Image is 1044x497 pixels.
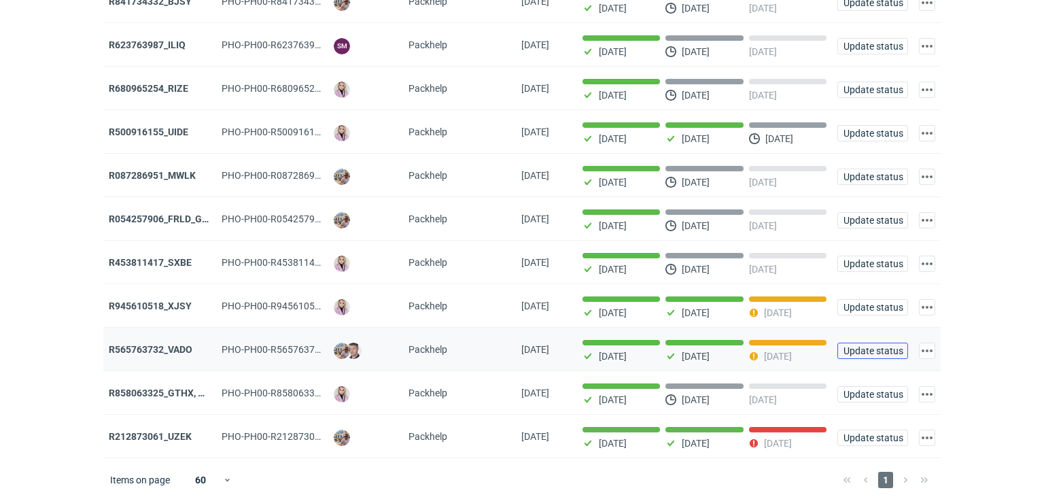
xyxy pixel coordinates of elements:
p: [DATE] [682,307,710,318]
img: Klaudia Wiśniewska [334,82,350,98]
p: [DATE] [682,46,710,57]
button: Update status [837,430,908,446]
span: Packhelp [408,213,447,224]
p: [DATE] [682,264,710,275]
img: Michał Palasek [334,169,350,185]
span: 26/08/2025 [521,431,549,442]
span: Packhelp [408,301,447,311]
span: PHO-PH00-R054257906_FRLD_GMZJ_SABM [222,213,413,224]
p: [DATE] [599,438,627,449]
a: R858063325_GTHX, NNPL, JAAG, JGXY, QTVD, WZHN, ITNR, EUMI [109,388,391,398]
span: Update status [843,85,902,95]
span: PHO-PH00-R212873061_UZEK [222,431,353,442]
span: 04/09/2025 [521,213,549,224]
button: Actions [919,82,935,98]
p: [DATE] [682,438,710,449]
span: 02/09/2025 [521,301,549,311]
p: [DATE] [765,133,793,144]
a: R054257906_FRLD_GMZJ_SABM [109,213,252,224]
p: [DATE] [682,133,710,144]
a: R945610518_XJSY [109,301,192,311]
p: [DATE] [749,394,777,405]
a: R680965254_RIZE [109,83,188,94]
a: R212873061_UZEK [109,431,192,442]
button: Update status [837,169,908,185]
span: Update status [843,303,902,312]
button: Update status [837,299,908,315]
img: Michał Palasek [334,212,350,228]
span: Items on page [110,473,170,487]
span: Packhelp [408,388,447,398]
button: Update status [837,82,908,98]
span: PHO-PH00-R453811417_SXBE [222,257,353,268]
span: Update status [843,128,902,138]
figcaption: SM [334,38,350,54]
p: [DATE] [682,90,710,101]
button: Update status [837,212,908,228]
span: 04/09/2025 [521,170,549,181]
span: 1 [878,472,893,488]
a: R623763987_ILIQ [109,39,186,50]
img: Klaudia Wiśniewska [334,256,350,272]
p: [DATE] [749,177,777,188]
a: R565763732_VADO [109,344,192,355]
span: 11/09/2025 [521,39,549,50]
span: PHO-PH00-R565763732_VADO [222,344,354,355]
p: [DATE] [682,394,710,405]
p: [DATE] [599,351,627,362]
p: [DATE] [682,3,710,14]
span: Packhelp [408,431,447,442]
p: [DATE] [749,46,777,57]
p: [DATE] [599,394,627,405]
span: PHO-PH00-R500916155_UIDE [222,126,350,137]
button: Actions [919,299,935,315]
span: Update status [843,172,902,182]
p: [DATE] [749,3,777,14]
img: Michał Palasek [334,343,350,359]
span: Update status [843,41,902,51]
span: Packhelp [408,39,447,50]
p: [DATE] [599,133,627,144]
p: [DATE] [682,177,710,188]
p: [DATE] [749,264,777,275]
span: 05/09/2025 [521,126,549,137]
div: 60 [179,470,223,490]
span: PHO-PH00-R680965254_RIZE [222,83,349,94]
button: Actions [919,212,935,228]
p: [DATE] [599,307,627,318]
a: R087286951_MWLK [109,170,196,181]
span: 27/08/2025 [521,388,549,398]
span: PHO-PH00-R945610518_XJSY [222,301,352,311]
button: Actions [919,343,935,359]
button: Actions [919,125,935,141]
span: Packhelp [408,83,447,94]
button: Update status [837,38,908,54]
p: [DATE] [599,46,627,57]
span: Update status [843,346,902,356]
span: Packhelp [408,344,447,355]
button: Actions [919,386,935,402]
span: PHO-PH00-R087286951_MWLK [222,170,358,181]
p: [DATE] [599,3,627,14]
p: [DATE] [749,220,777,231]
button: Update status [837,343,908,359]
img: Klaudia Wiśniewska [334,299,350,315]
p: [DATE] [682,351,710,362]
strong: R500916155_UIDE [109,126,188,137]
p: [DATE] [764,438,792,449]
button: Actions [919,430,935,446]
button: Actions [919,256,935,272]
span: 05/09/2025 [521,83,549,94]
p: [DATE] [682,220,710,231]
img: Klaudia Wiśniewska [334,386,350,402]
a: R453811417_SXBE [109,257,192,268]
button: Actions [919,169,935,185]
p: [DATE] [599,220,627,231]
img: Maciej Sikora [345,343,362,359]
p: [DATE] [764,307,792,318]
